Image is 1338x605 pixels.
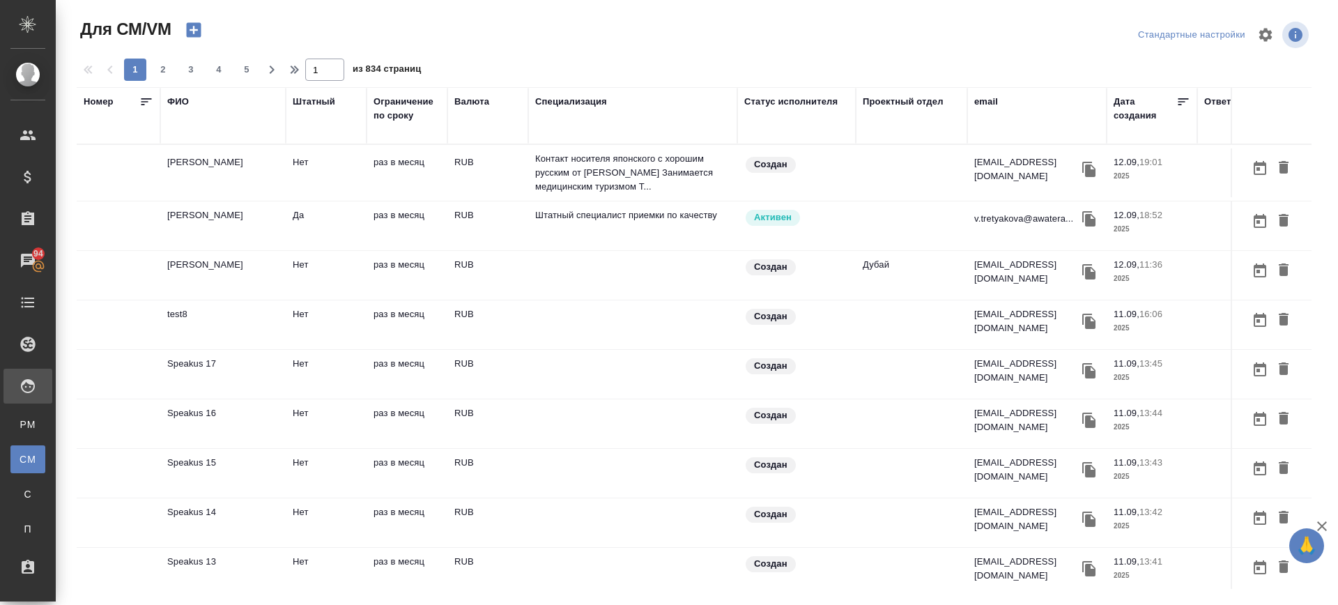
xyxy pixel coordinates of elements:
td: RUB [447,350,528,399]
p: [EMAIL_ADDRESS][DOMAIN_NAME] [974,555,1079,583]
p: 2025 [1114,470,1190,484]
button: 2 [152,59,174,81]
button: 4 [208,59,230,81]
td: Дубай [856,251,967,300]
p: [EMAIL_ADDRESS][DOMAIN_NAME] [974,456,1079,484]
td: Нет [286,548,367,597]
span: Для СМ/VM [77,18,171,40]
button: Скопировать [1079,261,1100,282]
div: split button [1135,24,1249,46]
td: раз в месяц [367,449,447,498]
td: Нет [286,449,367,498]
td: раз в месяц [367,201,447,250]
button: Удалить [1272,307,1295,333]
p: Создан [754,309,787,323]
div: Штатный [293,95,335,109]
td: [PERSON_NAME] [160,148,286,197]
td: раз в месяц [367,399,447,448]
p: Контакт носителя японского с хорошим русским от [PERSON_NAME] Занимается медицинским туризмом Т... [535,152,730,194]
button: Открыть календарь загрузки [1248,406,1272,432]
p: Штатный специалист приемки по качеству [535,208,730,222]
span: 4 [208,63,230,77]
p: 11:36 [1139,259,1162,270]
td: Speakus 17 [160,350,286,399]
p: [EMAIL_ADDRESS][DOMAIN_NAME] [974,258,1079,286]
p: 13:44 [1139,408,1162,418]
p: Активен [754,210,792,224]
p: 2025 [1114,222,1190,236]
td: раз в месяц [367,251,447,300]
p: 12.09, [1114,210,1139,220]
td: RUB [447,548,528,597]
p: 2025 [1114,371,1190,385]
p: [EMAIL_ADDRESS][DOMAIN_NAME] [974,406,1079,434]
p: Создан [754,458,787,472]
span: П [17,522,38,536]
button: Открыть календарь загрузки [1248,555,1272,581]
div: Дата создания [1114,95,1176,123]
button: Скопировать [1079,360,1100,381]
span: 2 [152,63,174,77]
p: Создан [754,158,787,171]
button: Открыть календарь загрузки [1248,155,1272,181]
button: Скопировать [1079,558,1100,579]
button: Удалить [1272,155,1295,181]
p: Создан [754,260,787,274]
p: 11.09, [1114,408,1139,418]
button: Удалить [1272,406,1295,432]
td: Нет [286,148,367,197]
a: CM [10,445,45,473]
td: Speakus 15 [160,449,286,498]
div: Проектный отдел [863,95,944,109]
p: 12.09, [1114,157,1139,167]
button: Удалить [1272,258,1295,284]
td: Нет [286,399,367,448]
a: С [10,480,45,508]
button: Открыть календарь загрузки [1248,258,1272,284]
p: 13:42 [1139,507,1162,517]
p: 11.09, [1114,556,1139,567]
button: Открыть календарь загрузки [1248,307,1272,333]
button: Создать [177,18,210,42]
td: Speakus 14 [160,498,286,547]
p: 16:06 [1139,309,1162,319]
button: Скопировать [1079,410,1100,431]
button: 5 [236,59,258,81]
p: 2025 [1114,519,1190,533]
div: Номер [84,95,114,109]
td: RUB [447,148,528,197]
td: Speakus 13 [160,548,286,597]
p: 11.09, [1114,457,1139,468]
p: [EMAIL_ADDRESS][DOMAIN_NAME] [974,307,1079,335]
td: раз в месяц [367,350,447,399]
div: Рядовой исполнитель: назначай с учетом рейтинга [744,208,849,227]
p: 2025 [1114,321,1190,335]
p: 11.09, [1114,309,1139,319]
td: раз в месяц [367,300,447,349]
p: 13:41 [1139,556,1162,567]
span: 5 [236,63,258,77]
button: Удалить [1272,555,1295,581]
a: 94 [3,243,52,278]
td: RUB [447,399,528,448]
div: Специализация [535,95,607,109]
div: Ограничение по сроку [374,95,440,123]
td: Нет [286,300,367,349]
td: test8 [160,300,286,349]
p: Создан [754,557,787,571]
td: RUB [447,201,528,250]
span: С [17,487,38,501]
p: [EMAIL_ADDRESS][DOMAIN_NAME] [974,155,1079,183]
button: Скопировать [1079,509,1100,530]
p: v.tretyakova@awatera... [974,212,1073,226]
span: 🙏 [1295,531,1318,560]
td: RUB [447,449,528,498]
p: 19:01 [1139,157,1162,167]
td: раз в месяц [367,548,447,597]
p: Создан [754,359,787,373]
p: [EMAIL_ADDRESS][DOMAIN_NAME] [974,505,1079,533]
button: 3 [180,59,202,81]
a: П [10,515,45,543]
td: [PERSON_NAME] [160,251,286,300]
p: Создан [754,507,787,521]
